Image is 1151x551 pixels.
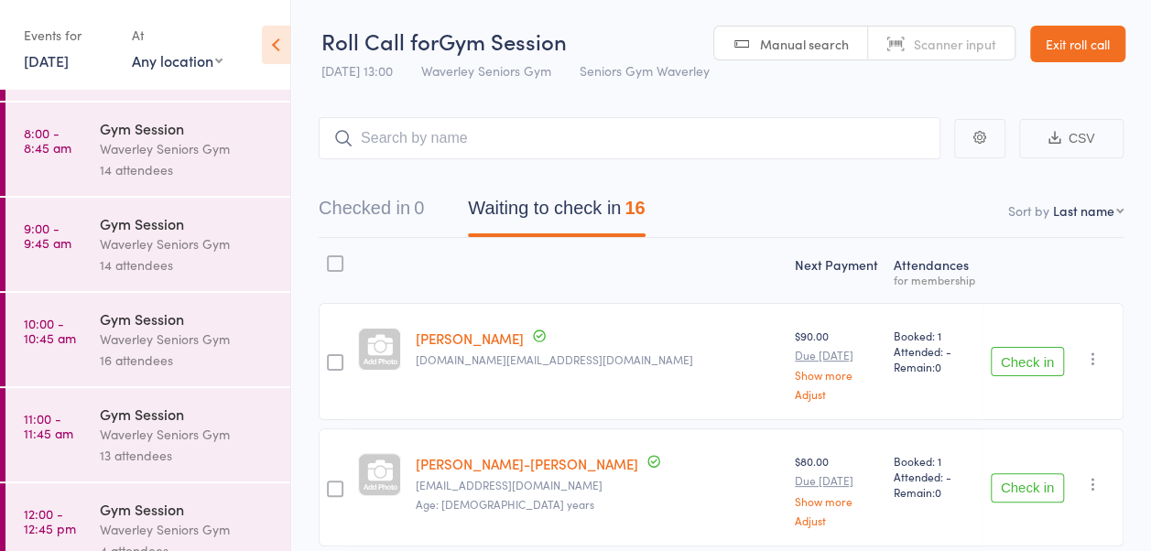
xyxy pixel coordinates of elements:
[100,329,275,350] div: Waverley Seniors Gym
[1053,201,1114,220] div: Last name
[24,411,73,440] time: 11:00 - 11:45 am
[132,50,223,70] div: Any location
[132,20,223,50] div: At
[795,388,878,400] a: Adjust
[893,274,974,286] div: for membership
[321,26,439,56] span: Roll Call for
[319,189,424,237] button: Checked in0
[893,359,974,374] span: Remain:
[416,454,638,473] a: [PERSON_NAME]-[PERSON_NAME]
[893,328,974,343] span: Booked: 1
[795,474,878,487] small: Due [DATE]
[414,198,424,218] div: 0
[760,35,849,53] span: Manual search
[934,484,940,500] span: 0
[416,353,780,366] small: susoz.au@gmail.com
[100,499,275,519] div: Gym Session
[100,233,275,254] div: Waverley Seniors Gym
[416,479,780,492] small: hadikazemi@hotmail.com
[100,254,275,275] div: 14 attendees
[1030,26,1125,62] a: Exit roll call
[914,35,996,53] span: Scanner input
[991,473,1064,502] button: Check in
[795,453,878,525] div: $80.00
[893,469,974,484] span: Attended: -
[580,61,710,80] span: Seniors Gym Waverley
[100,404,275,424] div: Gym Session
[24,316,76,345] time: 10:00 - 10:45 am
[100,118,275,138] div: Gym Session
[5,388,290,481] a: 11:00 -11:45 amGym SessionWaverley Seniors Gym13 attendees
[24,50,69,70] a: [DATE]
[439,26,567,56] span: Gym Session
[795,328,878,400] div: $90.00
[5,198,290,291] a: 9:00 -9:45 amGym SessionWaverley Seniors Gym14 attendees
[416,496,594,512] span: Age: [DEMOGRAPHIC_DATA] years
[795,369,878,381] a: Show more
[787,246,885,295] div: Next Payment
[421,61,551,80] span: Waverley Seniors Gym
[100,138,275,159] div: Waverley Seniors Gym
[795,349,878,362] small: Due [DATE]
[1019,119,1124,158] button: CSV
[319,117,940,159] input: Search by name
[100,159,275,180] div: 14 attendees
[321,61,393,80] span: [DATE] 13:00
[100,213,275,233] div: Gym Session
[991,347,1064,376] button: Check in
[893,484,974,500] span: Remain:
[795,514,878,526] a: Adjust
[416,329,524,348] a: [PERSON_NAME]
[24,506,76,535] time: 12:00 - 12:45 pm
[624,198,645,218] div: 16
[100,350,275,371] div: 16 attendees
[795,495,878,507] a: Show more
[893,343,974,359] span: Attended: -
[100,308,275,329] div: Gym Session
[885,246,982,295] div: Atten­dances
[100,445,275,466] div: 13 attendees
[24,125,71,155] time: 8:00 - 8:45 am
[24,20,114,50] div: Events for
[468,189,645,237] button: Waiting to check in16
[100,424,275,445] div: Waverley Seniors Gym
[24,221,71,250] time: 9:00 - 9:45 am
[934,359,940,374] span: 0
[5,103,290,196] a: 8:00 -8:45 amGym SessionWaverley Seniors Gym14 attendees
[100,519,275,540] div: Waverley Seniors Gym
[1008,201,1049,220] label: Sort by
[5,293,290,386] a: 10:00 -10:45 amGym SessionWaverley Seniors Gym16 attendees
[893,453,974,469] span: Booked: 1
